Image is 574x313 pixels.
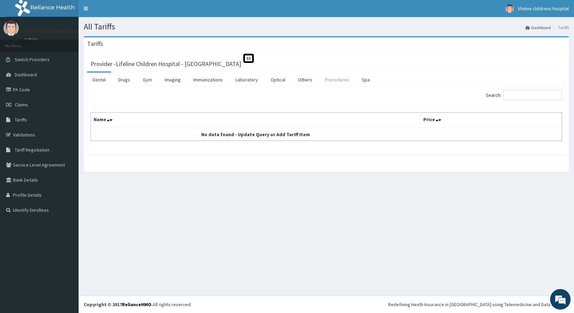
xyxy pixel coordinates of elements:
[486,90,562,100] label: Search:
[356,73,375,87] a: Spa
[112,3,128,20] div: Minimize live chat window
[525,25,551,30] a: Dashboard
[122,301,151,308] a: RelianceHMO
[24,37,40,42] a: Online
[243,54,254,63] span: St
[87,41,103,47] h3: Tariffs
[3,187,130,211] textarea: Type your message and hit 'Enter'
[36,38,115,47] div: Chat with us now
[15,147,50,153] span: Tariff Negotiation
[15,117,27,123] span: Tariffs
[137,73,158,87] a: Gym
[40,86,94,155] span: We're online!
[84,22,569,31] h1: All Tariffs
[319,73,355,87] a: Procedures
[265,73,291,87] a: Optical
[24,28,92,34] p: lifeline childrens hospital
[91,128,421,141] td: No data found - Update Query or Add Tariff Item
[3,21,19,36] img: User Image
[230,73,263,87] a: Laboratory
[503,90,562,100] input: Search:
[84,301,153,308] strong: Copyright © 2017 .
[91,113,421,128] th: Name
[15,56,50,63] span: Switch Providers
[113,73,136,87] a: Drugs
[551,25,569,30] li: Tariffs
[79,296,574,313] footer: All rights reserved.
[15,102,28,108] span: Claims
[292,73,318,87] a: Others
[505,4,514,13] img: User Image
[421,113,562,128] th: Price
[159,73,186,87] a: Imaging
[188,73,228,87] a: Immunizations
[87,73,111,87] a: Dental
[388,301,569,308] div: Redefining Heath Insurance in [GEOGRAPHIC_DATA] using Telemedicine and Data Science!
[91,61,241,67] h3: Provider - Lifeline Children Hospital - [GEOGRAPHIC_DATA]
[15,71,37,78] span: Dashboard
[518,5,569,12] span: lifeline childrens hospital
[13,34,28,51] img: d_794563401_company_1708531726252_794563401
